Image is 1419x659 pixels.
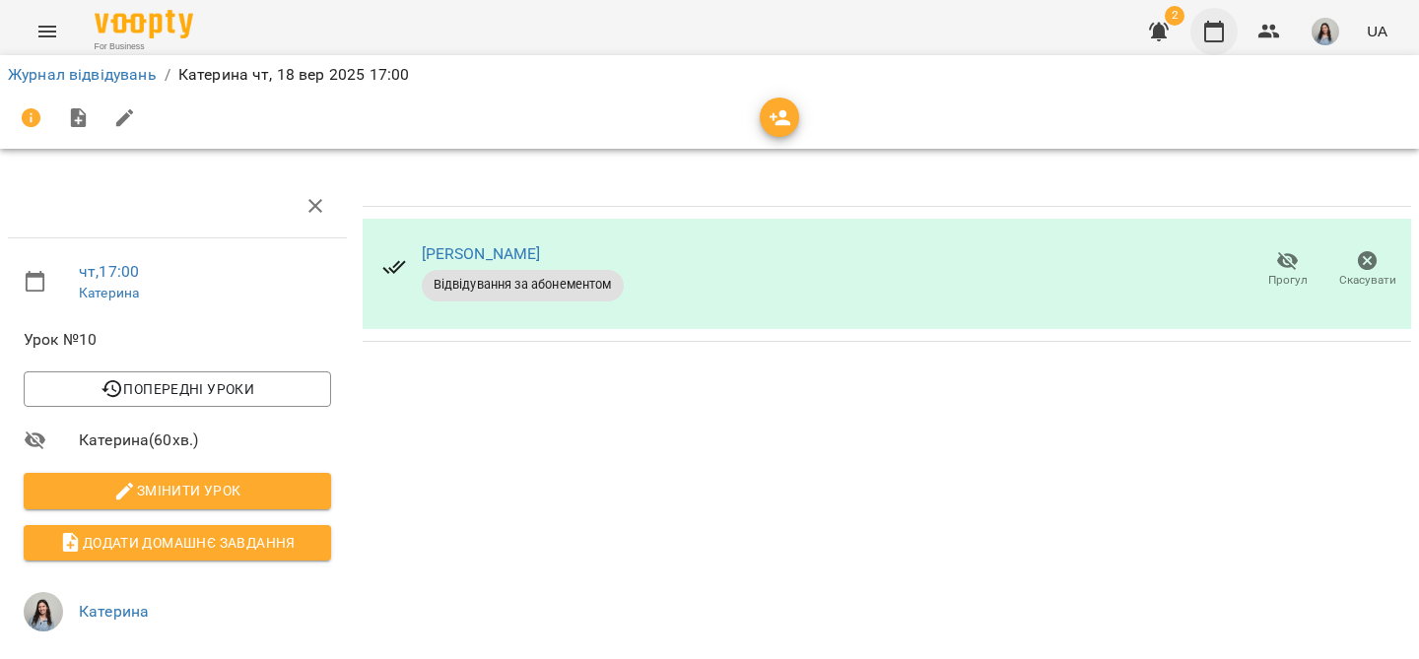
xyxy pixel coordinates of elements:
[24,328,331,352] span: Урок №10
[422,276,624,294] span: Відвідування за абонементом
[1248,242,1327,297] button: Прогул
[24,592,63,631] img: 00729b20cbacae7f74f09ddf478bc520.jpg
[39,377,315,401] span: Попередні уроки
[24,525,331,560] button: Додати домашнє завдання
[1312,18,1339,45] img: 00729b20cbacae7f74f09ddf478bc520.jpg
[1327,242,1407,297] button: Скасувати
[79,262,139,281] a: чт , 17:00
[24,8,71,55] button: Menu
[39,531,315,555] span: Додати домашнє завдання
[79,428,331,452] span: Катерина ( 60 хв. )
[8,65,157,84] a: Журнал відвідувань
[24,371,331,407] button: Попередні уроки
[8,63,1411,87] nav: breadcrumb
[1268,272,1308,289] span: Прогул
[39,479,315,502] span: Змінити урок
[79,285,139,300] a: Катерина
[1359,13,1395,49] button: UA
[95,40,193,53] span: For Business
[178,63,409,87] p: Катерина чт, 18 вер 2025 17:00
[422,244,541,263] a: [PERSON_NAME]
[95,10,193,38] img: Voopty Logo
[1339,272,1396,289] span: Скасувати
[24,473,331,508] button: Змінити урок
[1367,21,1387,41] span: UA
[1165,6,1184,26] span: 2
[79,602,149,621] a: Катерина
[165,63,170,87] li: /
